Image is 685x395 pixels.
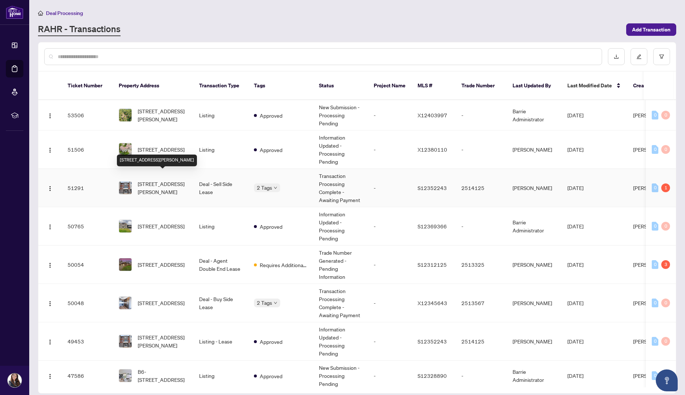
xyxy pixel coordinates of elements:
[47,373,53,379] img: Logo
[46,10,83,16] span: Deal Processing
[260,146,282,154] span: Approved
[507,361,562,391] td: Barrie Administrator
[633,223,673,229] span: [PERSON_NAME]
[567,372,583,379] span: [DATE]
[456,72,507,100] th: Trade Number
[418,338,447,345] span: S12352243
[656,369,678,391] button: Open asap
[456,100,507,130] td: -
[193,207,248,246] td: Listing
[633,261,673,268] span: [PERSON_NAME]
[507,284,562,322] td: [PERSON_NAME]
[567,223,583,229] span: [DATE]
[38,23,121,36] a: RAHR - Transactions
[418,372,447,379] span: S12328890
[313,72,368,100] th: Status
[456,284,507,322] td: 2513567
[652,111,658,119] div: 0
[368,207,412,246] td: -
[661,111,670,119] div: 0
[418,223,447,229] span: S12369366
[653,48,670,65] button: filter
[260,261,307,269] span: Requires Additional Docs
[193,322,248,361] td: Listing - Lease
[652,260,658,269] div: 0
[633,146,673,153] span: [PERSON_NAME]
[652,145,658,154] div: 0
[456,130,507,169] td: -
[138,299,184,307] span: [STREET_ADDRESS]
[313,322,368,361] td: Information Updated - Processing Pending
[456,246,507,284] td: 2513325
[138,107,187,123] span: [STREET_ADDRESS][PERSON_NAME]
[652,371,658,380] div: 0
[507,130,562,169] td: [PERSON_NAME]
[633,300,673,306] span: [PERSON_NAME]
[47,339,53,345] img: Logo
[652,222,658,231] div: 0
[119,297,132,309] img: thumbnail-img
[62,72,113,100] th: Ticket Number
[507,72,562,100] th: Last Updated By
[456,207,507,246] td: -
[627,72,671,100] th: Created By
[456,322,507,361] td: 2514125
[562,72,627,100] th: Last Modified Date
[62,246,113,284] td: 50054
[260,223,282,231] span: Approved
[652,299,658,307] div: 0
[44,182,56,194] button: Logo
[193,246,248,284] td: Deal - Agent Double End Lease
[456,361,507,391] td: -
[44,297,56,309] button: Logo
[248,72,313,100] th: Tags
[62,207,113,246] td: 50765
[507,207,562,246] td: Barrie Administrator
[138,368,187,384] span: B6-[STREET_ADDRESS]
[633,338,673,345] span: [PERSON_NAME]
[193,100,248,130] td: Listing
[567,261,583,268] span: [DATE]
[47,224,53,230] img: Logo
[368,100,412,130] td: -
[418,300,447,306] span: X12345643
[274,186,277,190] span: down
[47,301,53,307] img: Logo
[47,262,53,268] img: Logo
[368,246,412,284] td: -
[119,335,132,347] img: thumbnail-img
[313,361,368,391] td: New Submission - Processing Pending
[119,182,132,194] img: thumbnail-img
[257,299,272,307] span: 2 Tags
[257,183,272,192] span: 2 Tags
[44,370,56,381] button: Logo
[62,322,113,361] td: 49453
[138,333,187,349] span: [STREET_ADDRESS][PERSON_NAME]
[44,144,56,155] button: Logo
[368,72,412,100] th: Project Name
[418,112,447,118] span: X12403997
[313,207,368,246] td: Information Updated - Processing Pending
[62,284,113,322] td: 50048
[6,5,23,19] img: logo
[62,361,113,391] td: 47586
[260,372,282,380] span: Approved
[119,220,132,232] img: thumbnail-img
[636,54,642,59] span: edit
[661,299,670,307] div: 0
[193,130,248,169] td: Listing
[138,222,184,230] span: [STREET_ADDRESS]
[44,109,56,121] button: Logo
[193,72,248,100] th: Transaction Type
[368,130,412,169] td: -
[567,112,583,118] span: [DATE]
[138,261,184,269] span: [STREET_ADDRESS]
[62,100,113,130] td: 53506
[659,54,664,59] span: filter
[44,220,56,232] button: Logo
[274,301,277,305] span: down
[260,338,282,346] span: Approved
[119,143,132,156] img: thumbnail-img
[661,260,670,269] div: 3
[567,185,583,191] span: [DATE]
